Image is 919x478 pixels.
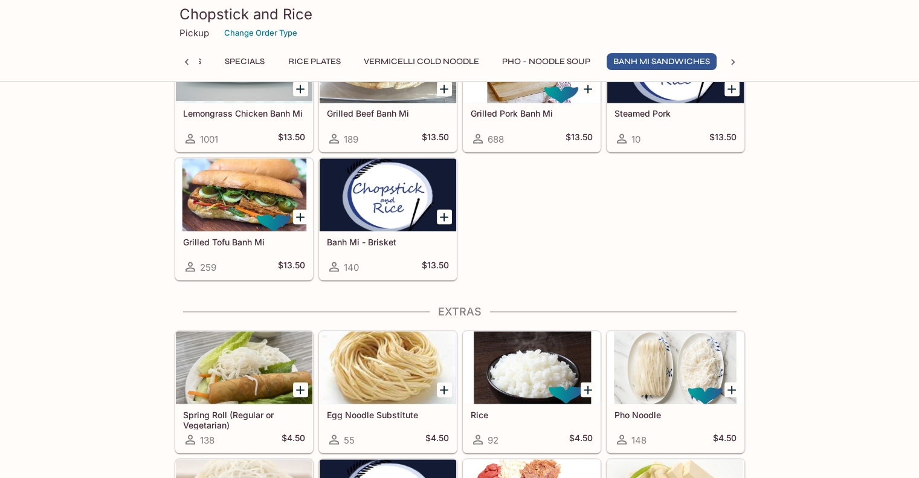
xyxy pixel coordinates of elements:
[327,409,449,419] h5: Egg Noodle Substitute
[607,331,744,453] a: Pho Noodle148$4.50
[175,305,745,318] h4: Extras
[319,30,457,152] a: Grilled Beef Banh Mi189$13.50
[344,133,358,144] span: 189
[607,53,717,70] button: Banh Mi Sandwiches
[183,108,305,118] h5: Lemongrass Chicken Banh Mi
[614,108,737,118] h5: Steamed Pork
[581,382,596,397] button: Add Rice
[437,382,452,397] button: Add Egg Noodle Substitute
[614,409,737,419] h5: Pho Noodle
[293,382,308,397] button: Add Spring Roll (Regular or Vegetarian)
[463,30,601,152] a: Grilled Pork Banh Mi688$13.50
[176,30,312,103] div: Lemongrass Chicken Banh Mi
[357,53,486,70] button: Vermicelli Cold Noodle
[713,432,737,447] h5: $4.50
[179,5,740,24] h3: Chopstick and Rice
[175,158,313,280] a: Grilled Tofu Banh Mi259$13.50
[709,131,737,146] h5: $13.50
[607,331,744,404] div: Pho Noodle
[495,53,597,70] button: Pho - Noodle Soup
[631,434,647,445] span: 148
[471,108,593,118] h5: Grilled Pork Banh Mi
[319,158,457,280] a: Banh Mi - Brisket140$13.50
[422,259,449,274] h5: $13.50
[218,53,272,70] button: Specials
[278,259,305,274] h5: $13.50
[607,30,744,152] a: Steamed Pork10$13.50
[320,30,456,103] div: Grilled Beef Banh Mi
[463,30,600,103] div: Grilled Pork Banh Mi
[607,30,744,103] div: Steamed Pork
[631,133,640,144] span: 10
[422,131,449,146] h5: $13.50
[293,81,308,96] button: Add Lemongrass Chicken Banh Mi
[344,261,359,273] span: 140
[319,331,457,453] a: Egg Noodle Substitute55$4.50
[327,108,449,118] h5: Grilled Beef Banh Mi
[437,81,452,96] button: Add Grilled Beef Banh Mi
[176,331,312,404] div: Spring Roll (Regular or Vegetarian)
[488,434,498,445] span: 92
[488,133,504,144] span: 688
[327,236,449,247] h5: Banh Mi - Brisket
[320,158,456,231] div: Banh Mi - Brisket
[200,261,216,273] span: 259
[344,434,355,445] span: 55
[176,158,312,231] div: Grilled Tofu Banh Mi
[425,432,449,447] h5: $4.50
[200,133,218,144] span: 1001
[175,30,313,152] a: Lemongrass Chicken Banh Mi1001$13.50
[724,382,740,397] button: Add Pho Noodle
[569,432,593,447] h5: $4.50
[471,409,593,419] h5: Rice
[463,331,601,453] a: Rice92$4.50
[320,331,456,404] div: Egg Noodle Substitute
[282,53,347,70] button: Rice Plates
[724,81,740,96] button: Add Steamed Pork
[282,432,305,447] h5: $4.50
[183,236,305,247] h5: Grilled Tofu Banh Mi
[183,409,305,429] h5: Spring Roll (Regular or Vegetarian)
[581,81,596,96] button: Add Grilled Pork Banh Mi
[463,331,600,404] div: Rice
[179,27,209,39] p: Pickup
[566,131,593,146] h5: $13.50
[175,331,313,453] a: Spring Roll (Regular or Vegetarian)138$4.50
[200,434,214,445] span: 138
[278,131,305,146] h5: $13.50
[293,209,308,224] button: Add Grilled Tofu Banh Mi
[437,209,452,224] button: Add Banh Mi - Brisket
[219,24,303,42] button: Change Order Type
